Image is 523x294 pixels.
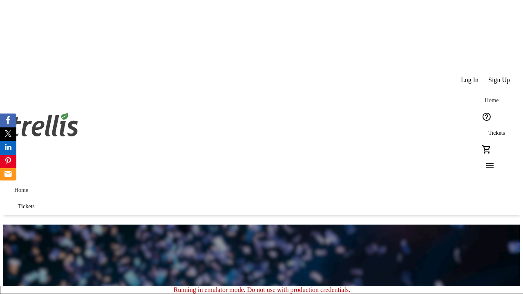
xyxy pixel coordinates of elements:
button: Help [478,109,495,125]
span: Home [14,187,28,194]
span: Tickets [488,130,505,136]
span: Tickets [18,203,35,210]
span: Sign Up [488,76,510,84]
span: Log In [461,76,478,84]
a: Home [8,182,34,198]
button: Log In [456,72,483,88]
button: Sign Up [483,72,515,88]
a: Tickets [8,198,45,215]
img: Orient E2E Organization vAj20Q7Blg's Logo [8,104,81,145]
a: Home [478,92,505,109]
button: Cart [478,141,495,158]
span: Home [485,97,498,104]
a: Tickets [478,125,515,141]
button: Menu [478,158,495,174]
